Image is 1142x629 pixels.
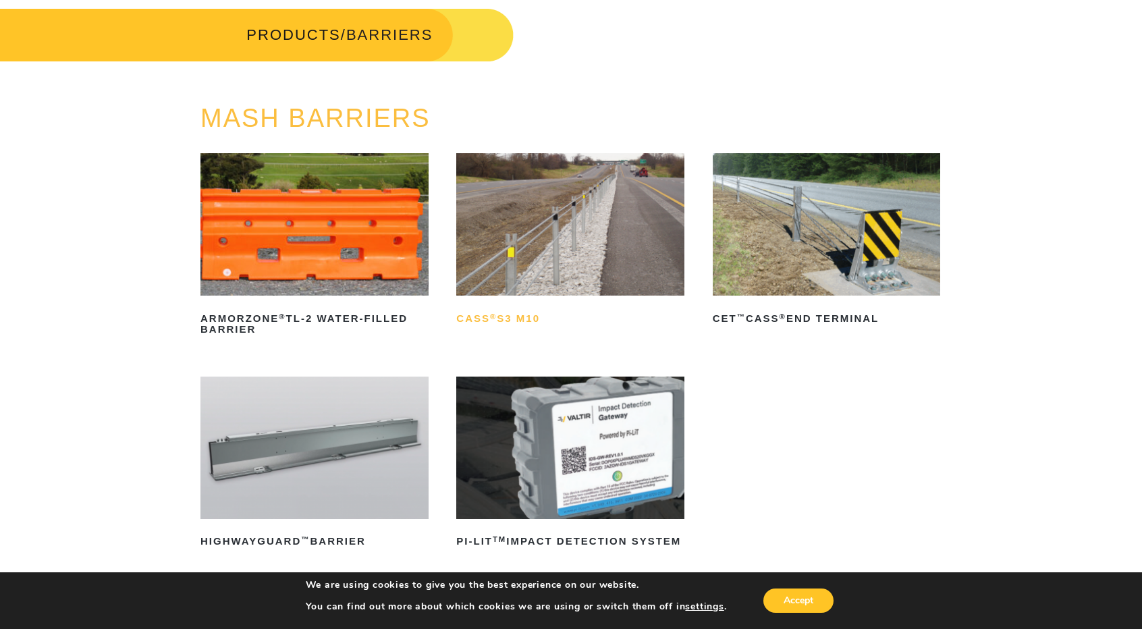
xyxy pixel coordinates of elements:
[306,579,727,591] p: We are using cookies to give you the best experience on our website.
[200,531,429,553] h2: HighwayGuard Barrier
[200,308,429,340] h2: ArmorZone TL-2 Water-Filled Barrier
[200,104,431,132] a: MASH BARRIERS
[246,26,340,43] a: PRODUCTS
[493,535,506,543] sup: TM
[346,26,433,43] span: BARRIERS
[713,153,941,329] a: CET™CASS®End Terminal
[279,312,285,321] sup: ®
[456,153,684,329] a: CASS®S3 M10
[780,312,786,321] sup: ®
[763,589,834,613] button: Accept
[200,377,429,553] a: HighwayGuard™Barrier
[301,535,310,543] sup: ™
[456,531,684,553] h2: PI-LIT Impact Detection System
[737,312,746,321] sup: ™
[200,153,429,340] a: ArmorZone®TL-2 Water-Filled Barrier
[490,312,497,321] sup: ®
[685,601,724,613] button: settings
[456,308,684,329] h2: CASS S3 M10
[306,601,727,613] p: You can find out more about which cookies we are using or switch them off in .
[713,308,941,329] h2: CET CASS End Terminal
[456,377,684,553] a: PI-LITTMImpact Detection System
